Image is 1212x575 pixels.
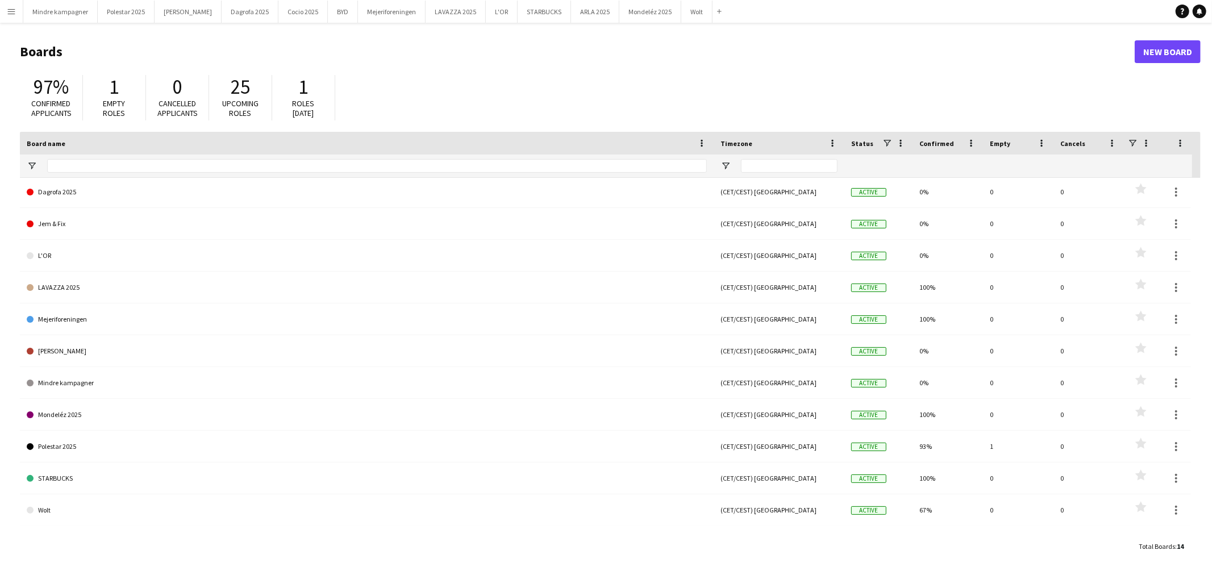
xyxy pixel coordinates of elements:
input: Timezone Filter Input [741,159,838,173]
span: Empty [990,139,1010,148]
div: 0 [983,272,1053,303]
button: Open Filter Menu [27,161,37,171]
span: 97% [34,74,69,99]
button: Dagrofa 2025 [222,1,278,23]
div: 0% [913,335,983,366]
span: Active [851,220,886,228]
button: Cocio 2025 [278,1,328,23]
button: STARBUCKS [518,1,571,23]
button: Mindre kampagner [23,1,98,23]
a: STARBUCKS [27,463,707,494]
a: Mindre kampagner [27,367,707,399]
div: (CET/CEST) [GEOGRAPHIC_DATA] [714,272,844,303]
div: 0 [983,176,1053,207]
button: ARLA 2025 [571,1,619,23]
div: 0 [983,240,1053,271]
span: Board name [27,139,65,148]
div: (CET/CEST) [GEOGRAPHIC_DATA] [714,303,844,335]
div: 0 [983,367,1053,398]
div: 0 [1053,176,1124,207]
a: Wolt [27,494,707,526]
button: Wolt [681,1,713,23]
div: 0 [1053,367,1124,398]
div: 0 [983,303,1053,335]
span: Empty roles [103,98,126,118]
div: (CET/CEST) [GEOGRAPHIC_DATA] [714,176,844,207]
button: [PERSON_NAME] [155,1,222,23]
span: Active [851,315,886,324]
div: (CET/CEST) [GEOGRAPHIC_DATA] [714,335,844,366]
span: Total Boards [1139,542,1175,551]
button: L'OR [486,1,518,23]
span: Active [851,443,886,451]
a: New Board [1135,40,1201,63]
a: L'OR [27,240,707,272]
div: (CET/CEST) [GEOGRAPHIC_DATA] [714,367,844,398]
span: Active [851,188,886,197]
span: 0 [173,74,182,99]
div: 100% [913,399,983,430]
div: 100% [913,463,983,494]
div: 0 [1053,272,1124,303]
div: : [1139,535,1184,557]
span: Active [851,284,886,292]
button: LAVAZZA 2025 [426,1,486,23]
div: (CET/CEST) [GEOGRAPHIC_DATA] [714,208,844,239]
div: 93% [913,431,983,462]
div: 0 [983,399,1053,430]
a: Dagrofa 2025 [27,176,707,208]
div: 0 [1053,208,1124,239]
input: Board name Filter Input [47,159,707,173]
span: 1 [299,74,309,99]
div: (CET/CEST) [GEOGRAPHIC_DATA] [714,494,844,526]
div: 100% [913,303,983,335]
span: Upcoming roles [222,98,259,118]
div: 0 [983,335,1053,366]
span: Active [851,474,886,483]
div: (CET/CEST) [GEOGRAPHIC_DATA] [714,240,844,271]
span: Active [851,252,886,260]
div: 0% [913,240,983,271]
div: (CET/CEST) [GEOGRAPHIC_DATA] [714,463,844,494]
div: 0 [1053,240,1124,271]
div: 0 [983,208,1053,239]
button: Mondeléz 2025 [619,1,681,23]
a: Jem & Fix [27,208,707,240]
span: Confirmed applicants [31,98,72,118]
div: (CET/CEST) [GEOGRAPHIC_DATA] [714,431,844,462]
span: Active [851,379,886,388]
div: 1 [983,431,1053,462]
button: BYD [328,1,358,23]
div: 0 [1053,494,1124,526]
div: (CET/CEST) [GEOGRAPHIC_DATA] [714,399,844,430]
div: 100% [913,272,983,303]
span: Status [851,139,873,148]
span: Roles [DATE] [293,98,315,118]
span: Active [851,411,886,419]
a: Mondeléz 2025 [27,399,707,431]
span: Cancelled applicants [157,98,198,118]
span: Active [851,506,886,515]
span: Timezone [720,139,752,148]
div: 0% [913,367,983,398]
h1: Boards [20,43,1135,60]
div: 0 [1053,463,1124,494]
button: Open Filter Menu [720,161,731,171]
div: 0% [913,208,983,239]
div: 0% [913,176,983,207]
span: Confirmed [919,139,954,148]
button: Polestar 2025 [98,1,155,23]
span: 25 [231,74,250,99]
span: Cancels [1060,139,1085,148]
div: 0 [1053,399,1124,430]
div: 0 [983,494,1053,526]
a: [PERSON_NAME] [27,335,707,367]
a: Polestar 2025 [27,431,707,463]
a: Mejeriforeningen [27,303,707,335]
button: Mejeriforeningen [358,1,426,23]
div: 0 [1053,303,1124,335]
a: LAVAZZA 2025 [27,272,707,303]
span: Active [851,347,886,356]
div: 67% [913,494,983,526]
div: 0 [1053,431,1124,462]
